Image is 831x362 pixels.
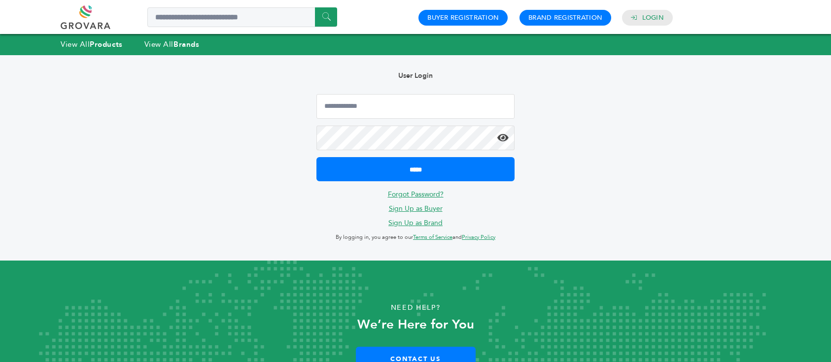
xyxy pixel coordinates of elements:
a: Brand Registration [528,13,602,22]
a: View AllProducts [61,39,123,49]
a: Terms of Service [413,233,452,241]
a: Forgot Password? [388,190,444,199]
p: By logging in, you agree to our and [316,231,515,243]
input: Password [316,126,515,150]
strong: Products [90,39,122,49]
strong: Brands [173,39,199,49]
a: Buyer Registration [427,13,499,22]
a: View AllBrands [144,39,200,49]
a: Sign Up as Brand [388,218,443,228]
p: Need Help? [41,300,789,315]
a: Privacy Policy [462,233,495,241]
input: Search a product or brand... [147,7,337,27]
a: Login [642,13,664,22]
input: Email Address [316,94,515,119]
b: User Login [398,71,433,80]
strong: We’re Here for You [357,316,474,333]
a: Sign Up as Buyer [389,204,443,213]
